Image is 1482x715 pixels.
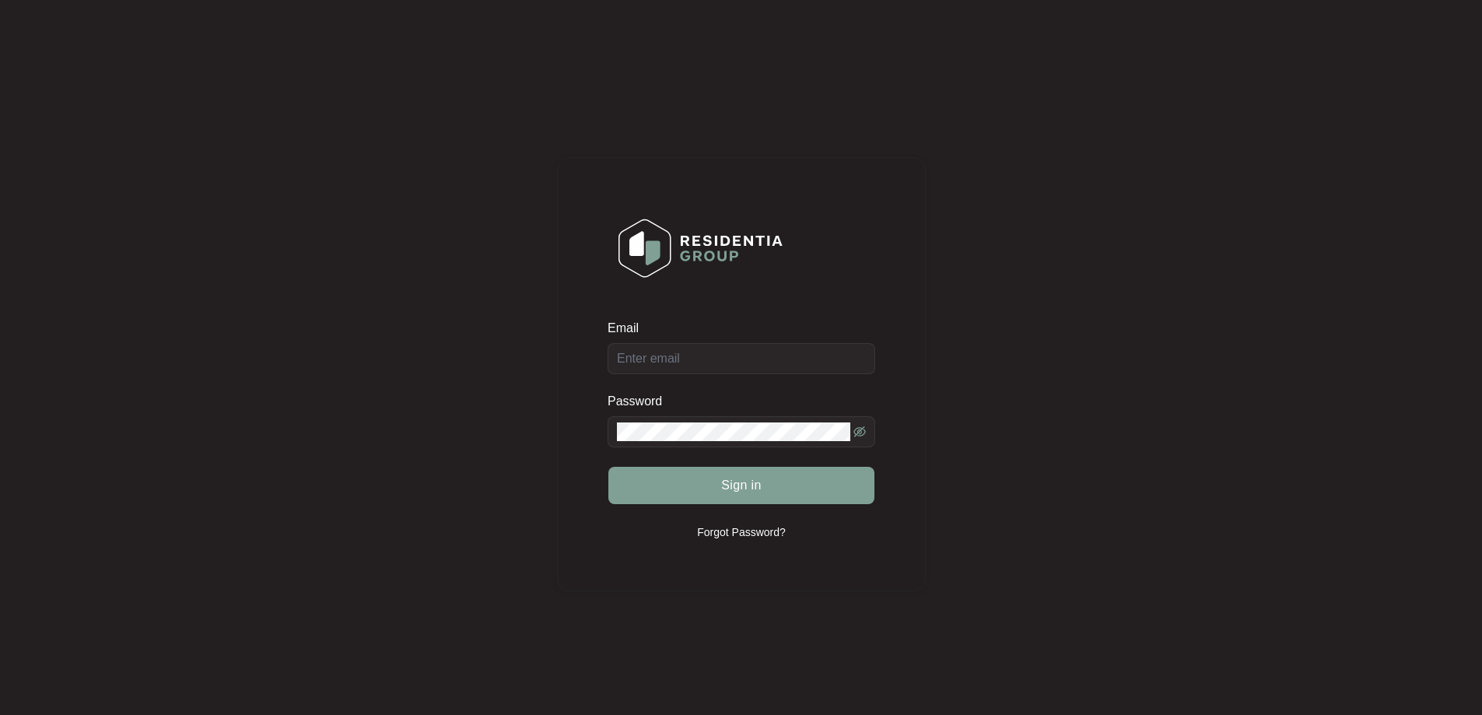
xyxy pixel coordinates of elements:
[608,209,793,288] img: Login Logo
[697,524,786,540] p: Forgot Password?
[608,394,674,409] label: Password
[608,321,650,336] label: Email
[608,343,875,374] input: Email
[853,426,866,438] span: eye-invisible
[608,467,874,504] button: Sign in
[617,422,850,441] input: Password
[721,476,762,495] span: Sign in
